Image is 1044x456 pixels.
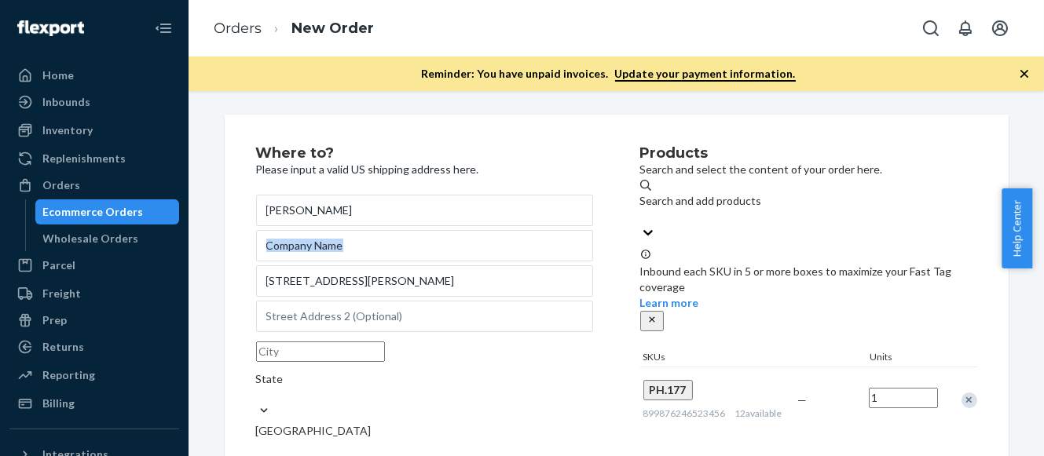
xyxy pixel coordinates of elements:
div: Freight [42,286,81,301]
span: PH.177 [650,383,687,396]
a: Returns [9,334,179,359]
a: Parcel [9,253,179,278]
div: SKUs [640,350,867,367]
p: Search and select the content of your order here. [640,162,977,177]
div: State [256,371,593,387]
div: [GEOGRAPHIC_DATA] [256,423,593,439]
a: Update your payment information. [615,67,796,82]
button: Open account menu [984,13,1016,44]
button: Open notifications [950,13,981,44]
input: Quantity [869,388,938,408]
input: Street Address [256,265,593,297]
div: Reporting [42,367,95,383]
a: Freight [9,281,179,306]
div: Wholesale Orders [43,231,139,246]
div: Remove Item [962,392,977,408]
span: 899876246523456 [643,407,726,419]
p: Reminder: You have unpaid invoices. [422,66,796,82]
input: City [256,341,385,362]
span: 12 available [735,407,782,419]
div: Home [42,67,74,83]
button: PH.177 [643,380,693,400]
div: Orders [42,177,80,193]
a: Wholesale Orders [35,226,180,251]
button: close [640,311,664,331]
span: — [798,393,808,407]
input: Search and add products [640,209,642,224]
input: Street Address 2 (Optional) [256,301,593,332]
div: Ecommerce Orders [43,204,144,220]
div: Inbound each SKU in 5 or more boxes to maximize your Fast Tag coverage [640,248,977,331]
div: Inbounds [42,94,90,110]
button: Close Navigation [148,13,179,44]
div: Inventory [42,122,93,138]
a: Inbounds [9,89,179,115]
h2: Products [640,146,977,162]
button: Open Search Box [915,13,947,44]
input: Company Name [256,230,593,261]
a: Ecommerce Orders [35,199,180,224]
ol: breadcrumbs [201,5,386,52]
p: Please input a valid US shipping address here. [256,162,593,177]
a: New Order [291,20,374,37]
a: Home [9,63,179,88]
div: Units [867,350,938,367]
button: Learn more [640,295,699,311]
a: Reporting [9,363,179,388]
input: First & Last Name [256,195,593,226]
a: Orders [9,173,179,198]
a: Inventory [9,118,179,143]
div: Returns [42,339,84,355]
img: Flexport logo [17,20,84,36]
div: Prep [42,312,67,328]
input: State [256,387,258,403]
button: Help Center [1002,188,1032,268]
a: Replenishments [9,146,179,171]
div: Billing [42,396,75,411]
input: [GEOGRAPHIC_DATA] [256,439,258,454]
div: Parcel [42,257,75,273]
div: Search and add products [640,193,977,209]
a: Orders [214,20,262,37]
a: Billing [9,391,179,416]
h2: Where to? [256,146,593,162]
div: Replenishments [42,151,126,166]
a: Prep [9,308,179,333]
